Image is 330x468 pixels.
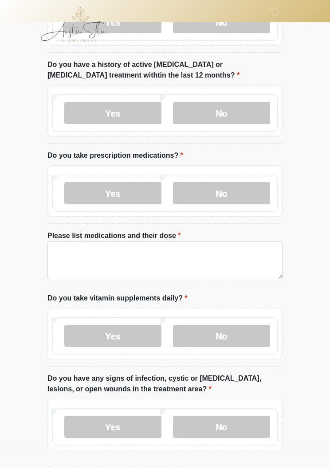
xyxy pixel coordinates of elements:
[173,102,270,124] label: No
[64,325,161,347] label: Yes
[47,59,283,81] label: Do you have a history of active [MEDICAL_DATA] or [MEDICAL_DATA] treatment withtin the last 12 mo...
[173,182,270,204] label: No
[173,416,270,438] label: No
[47,373,283,394] label: Do you have any signs of infection, cystic or [MEDICAL_DATA], lesions, or open wounds in the trea...
[47,230,181,241] label: Please list medications and their dose
[39,7,117,42] img: Austin Skin & Wellness Logo
[64,182,161,204] label: Yes
[47,293,188,304] label: Do you take vitamin supplements daily?
[64,102,161,124] label: Yes
[47,150,183,161] label: Do you take prescription medications?
[64,416,161,438] label: Yes
[173,325,270,347] label: No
